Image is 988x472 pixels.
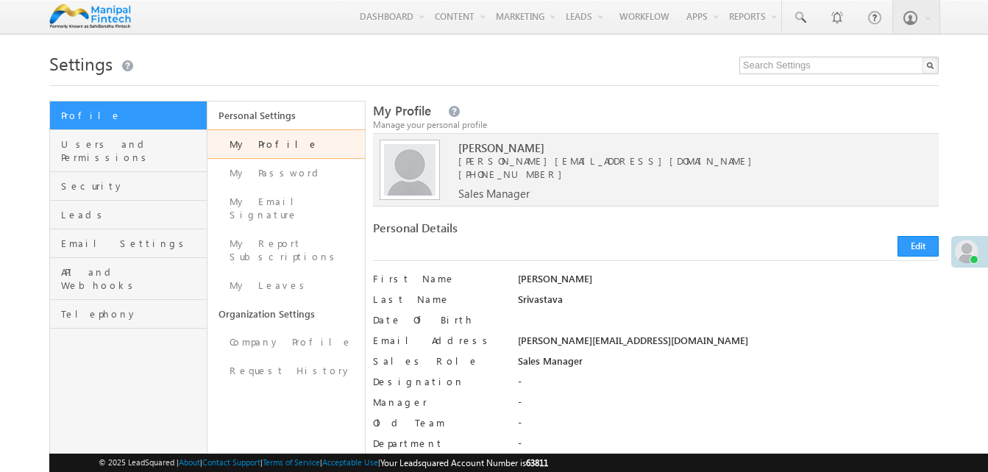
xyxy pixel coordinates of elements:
[207,129,365,159] a: My Profile
[202,457,260,467] a: Contact Support
[373,293,504,306] label: Last Name
[50,101,207,130] a: Profile
[50,130,207,172] a: Users and Permissions
[518,293,939,313] div: Srivastava
[518,416,939,437] div: -
[61,307,203,321] span: Telephony
[61,237,203,250] span: Email Settings
[207,101,365,129] a: Personal Settings
[207,159,365,187] a: My Password
[207,187,365,229] a: My Email Signature
[373,102,431,119] span: My Profile
[518,375,939,396] div: -
[373,416,504,429] label: Old Team
[526,457,548,468] span: 63811
[263,457,320,467] a: Terms of Service
[373,375,504,388] label: Designation
[99,456,548,470] span: © 2025 LeadSquared | | | | |
[373,221,649,242] div: Personal Details
[49,51,113,75] span: Settings
[380,457,548,468] span: Your Leadsquared Account Number is
[373,396,504,409] label: Manager
[50,229,207,258] a: Email Settings
[373,118,939,132] div: Manage your personal profile
[518,334,939,354] div: [PERSON_NAME][EMAIL_ADDRESS][DOMAIN_NAME]
[61,137,203,164] span: Users and Permissions
[898,236,939,257] button: Edit
[207,357,365,385] a: Request History
[458,154,911,168] span: [PERSON_NAME][EMAIL_ADDRESS][DOMAIN_NAME]
[61,179,203,193] span: Security
[322,457,378,467] a: Acceptable Use
[458,168,569,180] span: [PHONE_NUMBER]
[61,208,203,221] span: Leads
[207,300,365,328] a: Organization Settings
[518,437,939,457] div: -
[739,57,939,74] input: Search Settings
[49,4,131,29] img: Custom Logo
[50,172,207,201] a: Security
[518,272,939,293] div: [PERSON_NAME]
[373,313,504,326] label: Date Of Birth
[518,396,939,416] div: -
[458,141,911,154] span: [PERSON_NAME]
[373,272,504,285] label: First Name
[207,328,365,357] a: Company Profile
[373,437,504,450] label: Department
[179,457,200,467] a: About
[50,258,207,300] a: API and Webhooks
[61,265,203,292] span: API and Webhooks
[207,229,365,271] a: My Report Subscriptions
[458,187,530,200] span: Sales Manager
[373,334,504,347] label: Email Address
[50,300,207,329] a: Telephony
[373,354,504,368] label: Sales Role
[518,354,939,375] div: Sales Manager
[61,109,203,122] span: Profile
[207,271,365,300] a: My Leaves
